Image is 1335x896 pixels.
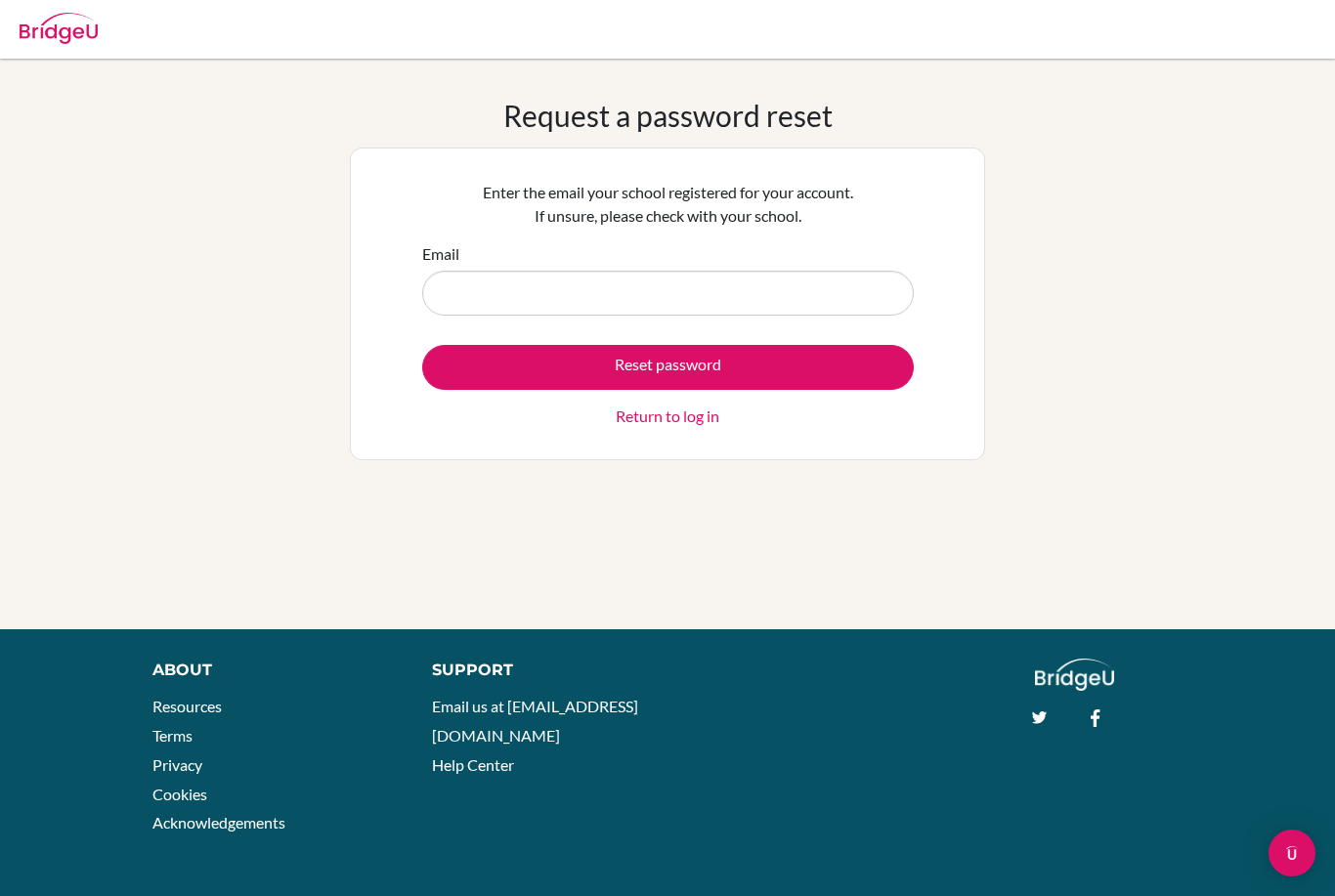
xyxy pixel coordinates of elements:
button: Reset password [422,345,914,390]
a: Cookies [152,785,207,803]
div: About [152,659,388,682]
a: Terms [152,726,193,745]
a: Help Center [432,755,514,774]
p: Enter the email your school registered for your account. If unsure, please check with your school. [422,181,914,228]
img: Bridge-U [20,13,98,44]
a: Email us at [EMAIL_ADDRESS][DOMAIN_NAME] [432,697,638,745]
label: Email [422,242,459,266]
h1: Request a password reset [503,98,833,133]
a: Acknowledgements [152,813,285,832]
div: Open Intercom Messenger [1269,830,1315,876]
a: Resources [152,697,222,715]
a: Privacy [152,755,202,774]
img: logo_white@2x-f4f0deed5e89b7ecb1c2cc34c3e3d731f90f0f143d5ea2071677605dd97b5244.png [1035,659,1114,691]
a: Return to log in [616,405,719,428]
div: Support [432,659,648,682]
